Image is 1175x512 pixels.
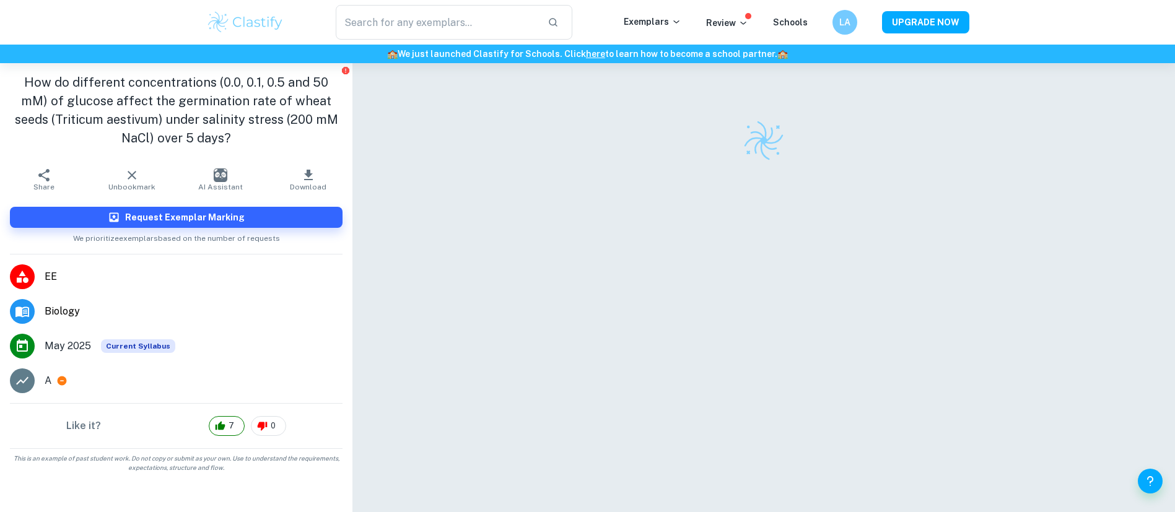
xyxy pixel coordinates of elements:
[624,15,681,28] p: Exemplars
[2,47,1173,61] h6: We just launched Clastify for Schools. Click to learn how to become a school partner.
[832,10,857,35] button: LA
[88,162,176,197] button: Unbookmark
[73,228,280,244] span: We prioritize exemplars based on the number of requests
[387,49,398,59] span: 🏫
[264,420,282,432] span: 0
[336,5,538,40] input: Search for any exemplars...
[209,416,245,436] div: 7
[101,339,175,353] div: This exemplar is based on the current syllabus. Feel free to refer to it for inspiration/ideas wh...
[33,183,55,191] span: Share
[108,183,155,191] span: Unbookmark
[10,73,343,147] h1: How do different concentrations (0.0, 0.1, 0.5 and 50 mM) of glucose affect the germination rate ...
[45,373,51,388] p: A
[10,207,343,228] button: Request Exemplar Marking
[45,269,343,284] span: EE
[1138,469,1163,493] button: Help and Feedback
[773,17,808,27] a: Schools
[777,49,788,59] span: 🏫
[5,454,347,472] span: This is an example of past student work. Do not copy or submit as your own. Use to understand the...
[125,210,245,224] h6: Request Exemplar Marking
[264,162,352,197] button: Download
[222,420,241,432] span: 7
[341,66,350,75] button: Report issue
[837,15,852,29] h6: LA
[706,16,748,30] p: Review
[742,119,785,162] img: Clastify logo
[214,168,227,182] img: AI Assistant
[251,416,286,436] div: 0
[45,339,91,354] span: May 2025
[586,49,605,59] a: here
[198,183,243,191] span: AI Assistant
[290,183,326,191] span: Download
[45,304,343,319] span: Biology
[101,339,175,353] span: Current Syllabus
[66,419,101,433] h6: Like it?
[177,162,264,197] button: AI Assistant
[206,10,285,35] img: Clastify logo
[882,11,969,33] button: UPGRADE NOW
